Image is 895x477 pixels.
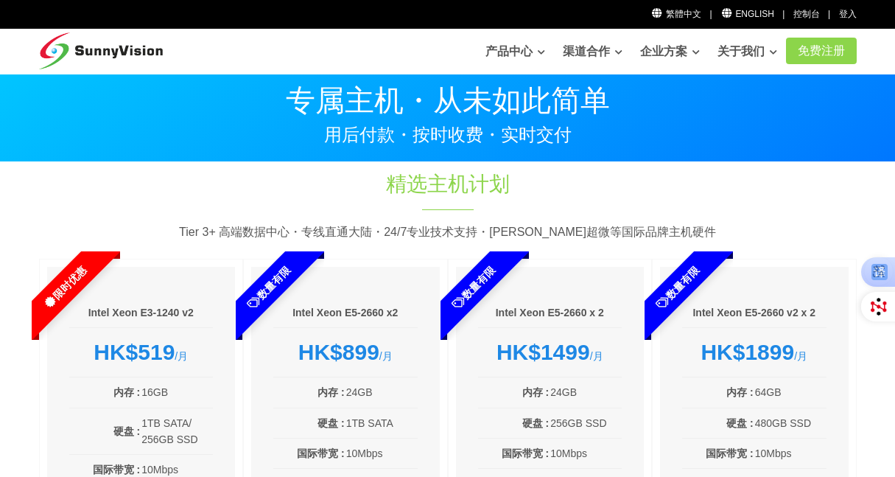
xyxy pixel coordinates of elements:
div: /月 [682,339,826,366]
a: 繁體中文 [651,9,702,19]
a: English [720,9,774,19]
b: 国际带宽 : [706,448,754,459]
li: | [828,7,830,21]
div: /月 [69,339,214,366]
a: 企业方案 [640,37,700,66]
b: 国际带宽 : [502,448,550,459]
p: Tier 3+ 高端数据中心・专线直通大陆・24/7专业技术支持・[PERSON_NAME]超微等国际品牌主机硬件 [39,223,857,242]
b: 硬盘 : [522,417,550,429]
b: 硬盘 : [317,417,345,429]
a: 登入 [839,9,857,19]
td: 24GB [550,383,622,401]
td: 24GB [345,383,418,401]
h6: Intel Xeon E5-2660 x2 [273,306,418,321]
td: 10Mbps [754,445,826,462]
p: 专属主机・从未如此简单 [39,86,857,115]
span: 数量有限 [207,226,331,349]
p: 用后付款・按时收费・实时交付 [39,126,857,144]
b: 硬盘 : [726,417,754,429]
strong: HK$519 [94,340,175,364]
li: | [709,7,712,21]
b: 硬盘 : [113,425,141,437]
td: 480GB SSD [754,414,826,432]
span: 数量有限 [411,226,535,349]
strong: HK$1899 [701,340,794,364]
a: 产品中心 [485,37,545,66]
div: /月 [478,339,622,366]
div: /月 [273,339,418,366]
a: 控制台 [793,9,820,19]
h6: Intel Xeon E5-2660 v2 x 2 [682,306,826,321]
b: 国际带宽 : [93,464,141,476]
td: 1TB SATA/ 256GB SSD [141,414,213,449]
b: 内存 : [726,386,754,398]
b: 内存 : [522,386,550,398]
td: 10Mbps [550,445,622,462]
td: 64GB [754,383,826,401]
span: 限时优惠 [2,226,126,349]
b: 内存 : [317,386,345,398]
h6: Intel Xeon E3-1240 v2 [69,306,214,321]
a: 渠道合作 [563,37,622,66]
h1: 精选主机计划 [203,170,693,198]
li: | [782,7,785,21]
a: 免费注册 [786,38,857,64]
td: 16GB [141,383,213,401]
td: 256GB SSD [550,414,622,432]
td: 1TB SATA [345,414,418,432]
b: 国际带宽 : [297,448,345,459]
span: 数量有限 [616,226,740,349]
b: 内存 : [113,386,141,398]
a: 关于我们 [717,37,777,66]
h6: Intel Xeon E5-2660 x 2 [478,306,622,321]
td: 10Mbps [345,445,418,462]
strong: HK$899 [298,340,379,364]
strong: HK$1499 [496,340,590,364]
